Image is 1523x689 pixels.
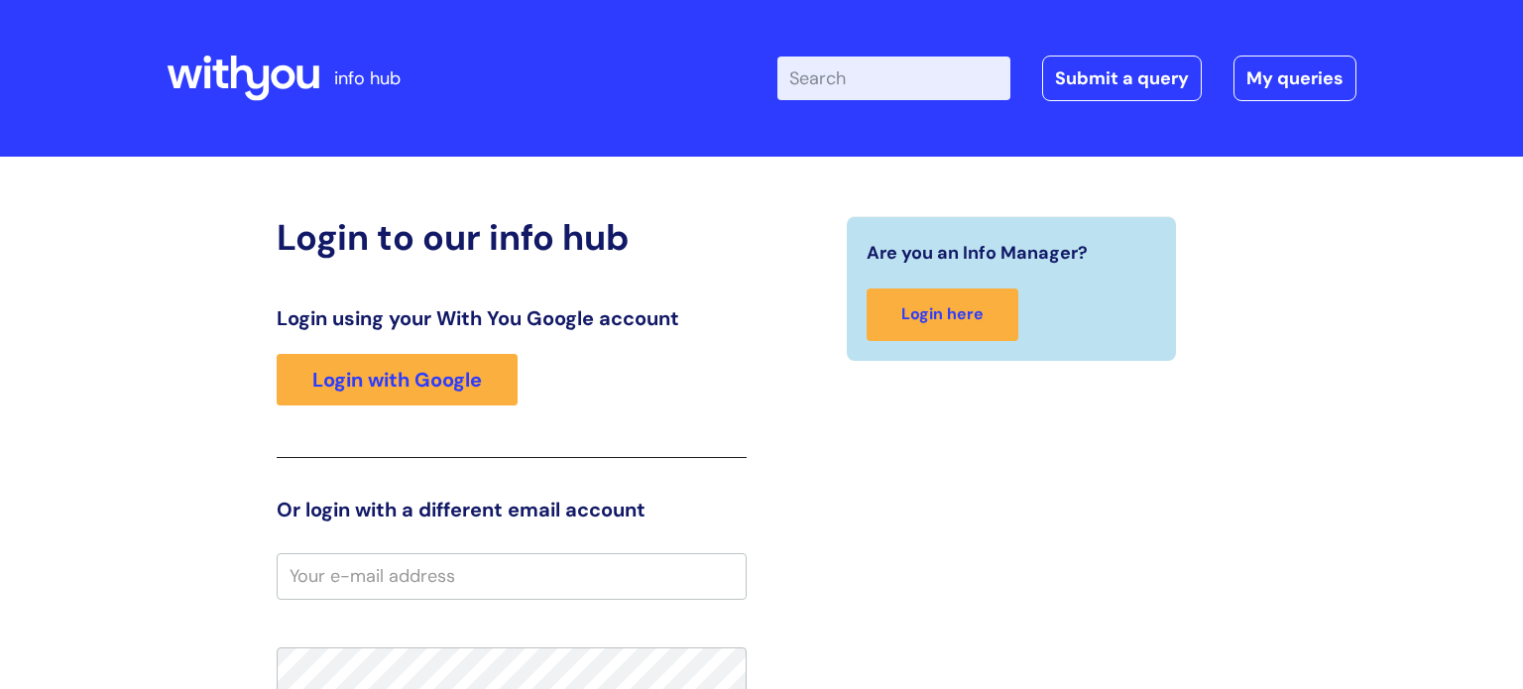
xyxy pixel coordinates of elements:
a: Login here [867,288,1018,341]
span: Are you an Info Manager? [867,237,1088,269]
h3: Or login with a different email account [277,498,747,521]
h2: Login to our info hub [277,216,747,259]
h3: Login using your With You Google account [277,306,747,330]
p: info hub [334,62,401,94]
a: Login with Google [277,354,518,405]
a: Submit a query [1042,56,1202,101]
a: My queries [1233,56,1356,101]
input: Your e-mail address [277,553,747,599]
input: Search [777,57,1010,100]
